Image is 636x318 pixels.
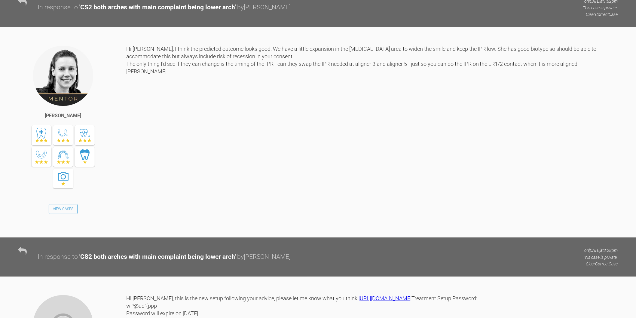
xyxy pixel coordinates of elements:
a: [URL][DOMAIN_NAME] [359,295,411,301]
p: This case is private. [583,5,618,11]
div: ' CS2 both arches with main complaint being lower arch ' [79,252,236,262]
div: ' CS2 both arches with main complaint being lower arch ' [79,2,236,13]
p: on [DATE] at 3:28pm [583,247,618,254]
p: This case is private. [583,254,618,261]
div: In response to [38,2,78,13]
a: View Cases [49,204,78,214]
div: [PERSON_NAME] [45,112,81,120]
img: Kelly Toft [32,45,94,106]
div: by [PERSON_NAME] [237,2,291,13]
p: ClearCorrect Case [583,11,618,18]
div: In response to [38,252,78,262]
div: by [PERSON_NAME] [237,252,291,262]
div: Hi [PERSON_NAME], I think the predicted outcome looks good. We have a little expansion in the [ME... [126,45,618,229]
p: ClearCorrect Case [583,261,618,267]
